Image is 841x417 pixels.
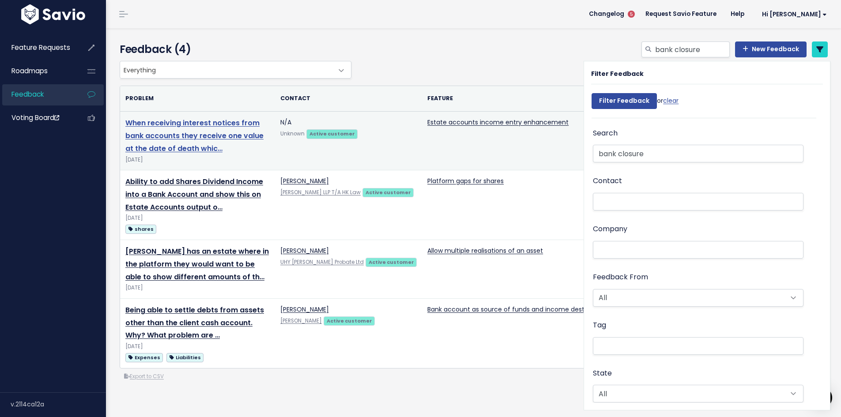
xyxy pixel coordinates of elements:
span: Unknown [280,130,305,137]
a: Roadmaps [2,61,73,81]
a: Being able to settle debts from assets other than the client cash account. Why? What problem are … [125,305,264,341]
a: New Feedback [735,41,807,57]
a: [PERSON_NAME] [280,177,329,185]
a: Export to CSV [124,373,164,380]
th: Feature [422,86,611,112]
a: [PERSON_NAME] [280,317,322,324]
span: Everything [120,61,351,79]
a: Active customer [306,129,358,138]
a: Active customer [366,257,417,266]
a: Liabilities [166,352,204,363]
span: Roadmaps [11,66,48,75]
a: [PERSON_NAME] [280,246,329,255]
input: Search Feedback [593,145,803,162]
strong: Active customer [327,317,372,324]
span: Everything [120,61,333,78]
span: Feature Requests [11,43,70,52]
a: Feature Requests [2,38,73,58]
span: Voting Board [11,113,59,122]
div: [DATE] [125,155,270,165]
span: Feedback [11,90,44,99]
a: Expenses [125,352,163,363]
span: Hi [PERSON_NAME] [762,11,827,18]
a: shares [125,223,156,234]
span: Expenses [125,353,163,362]
a: Hi [PERSON_NAME] [751,8,834,21]
th: Problem [120,86,275,112]
a: [PERSON_NAME] has an estate where in the platform they would want to be able to show different am... [125,246,269,282]
a: UHY [PERSON_NAME] Probate Ltd [280,259,364,266]
input: Filter Feedback [592,93,657,109]
a: [PERSON_NAME] LLP T/A HK Law [280,189,361,196]
label: Search [593,127,618,140]
td: N/A [275,112,422,170]
a: Ability to add Shares Dividend Income into a Bank Account and show this on Estate Accounts output o… [125,177,263,212]
th: Contact [275,86,422,112]
span: Changelog [589,11,624,17]
a: Platform gaps for shares [427,177,504,185]
label: State [593,367,612,380]
a: Bank account as source of funds and income destination [427,305,606,314]
a: Allow multiple realisations of an asset [427,246,543,255]
a: Active customer [324,316,375,325]
strong: Filter Feedback [591,69,644,78]
a: [PERSON_NAME] [280,305,329,314]
strong: Active customer [369,259,414,266]
h4: Feedback (4) [120,41,347,57]
div: [DATE] [125,342,270,351]
strong: Active customer [309,130,355,137]
label: Tag [593,319,606,332]
div: [DATE] [125,214,270,223]
span: 5 [628,11,635,18]
div: v.2114ca12a [11,393,106,416]
a: Voting Board [2,108,73,128]
label: Contact [593,175,622,188]
label: Feedback From [593,271,648,284]
a: When receiving interest notices from bank accounts they receive one value at the date of death whic… [125,118,264,154]
div: or [592,89,679,118]
label: Company [593,223,627,236]
a: Help [724,8,751,21]
span: shares [125,225,156,234]
a: Estate accounts income entry enhancement [427,118,569,127]
img: logo-white.9d6f32f41409.svg [19,4,87,24]
input: Search feedback... [654,41,730,57]
a: Request Savio Feature [638,8,724,21]
strong: Active customer [366,189,411,196]
div: [DATE] [125,283,270,293]
a: clear [663,96,679,105]
a: Feedback [2,84,73,105]
span: Liabilities [166,353,204,362]
a: Active customer [362,188,414,196]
